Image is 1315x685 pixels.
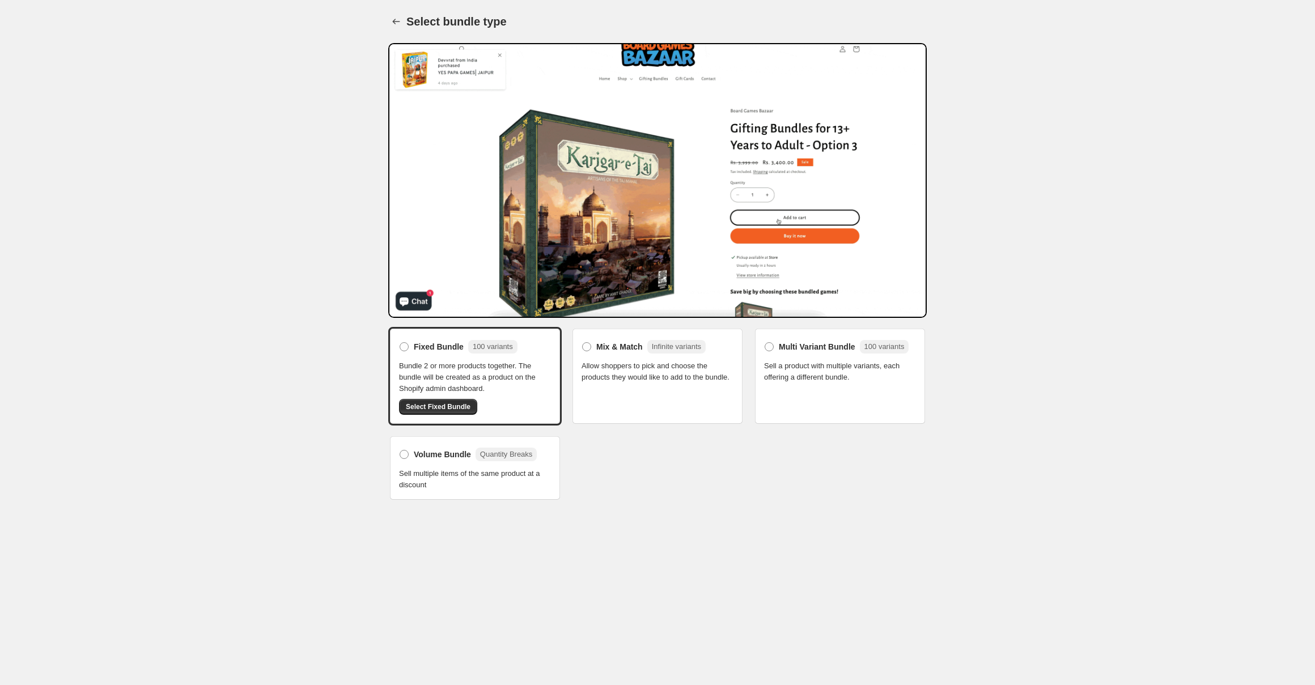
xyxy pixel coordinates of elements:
[779,341,855,352] span: Multi Variant Bundle
[388,14,404,29] button: Back
[399,360,551,394] span: Bundle 2 or more products together. The bundle will be created as a product on the Shopify admin ...
[414,341,464,352] span: Fixed Bundle
[652,342,701,351] span: Infinite variants
[399,468,551,491] span: Sell multiple items of the same product at a discount
[596,341,643,352] span: Mix & Match
[414,449,471,460] span: Volume Bundle
[582,360,733,383] span: Allow shoppers to pick and choose the products they would like to add to the bundle.
[480,450,533,458] span: Quantity Breaks
[864,342,905,351] span: 100 variants
[473,342,513,351] span: 100 variants
[764,360,916,383] span: Sell a product with multiple variants, each offering a different bundle.
[399,399,477,415] button: Select Fixed Bundle
[406,15,507,28] h1: Select bundle type
[406,402,470,411] span: Select Fixed Bundle
[388,43,927,318] img: Bundle Preview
